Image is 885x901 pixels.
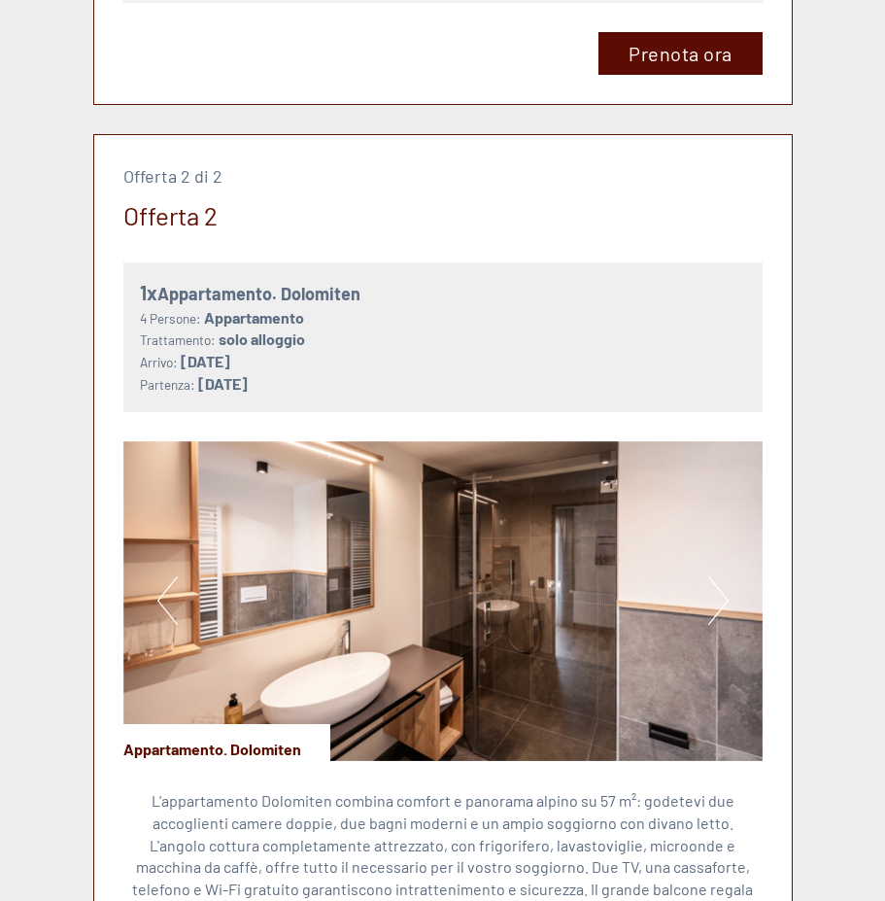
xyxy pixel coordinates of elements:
b: [DATE] [198,374,248,393]
div: Offerta 2 [123,197,218,233]
img: image [123,441,763,761]
b: Appartamento [204,308,304,327]
a: Prenota ora [598,32,763,75]
b: [DATE] [181,352,230,370]
small: Partenza: [140,376,195,393]
small: 4 Persone: [140,310,201,327]
b: solo alloggio [219,329,305,348]
div: Appartamento. Dolomiten [140,279,746,307]
button: Next [708,576,729,625]
span: Offerta 2 di 2 [123,165,222,187]
b: 1x [140,281,157,304]
div: Buon giorno, come possiamo aiutarla? [15,52,297,112]
small: Arrivo: [140,354,178,370]
button: Invia [537,503,640,546]
small: Trattamento: [140,331,216,348]
div: giovedì [281,15,359,48]
small: 17:29 [29,94,288,108]
div: Appartamento. Dolomiten [123,724,330,761]
button: Previous [157,576,178,625]
div: Appartements & Wellness [PERSON_NAME] [29,56,288,72]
